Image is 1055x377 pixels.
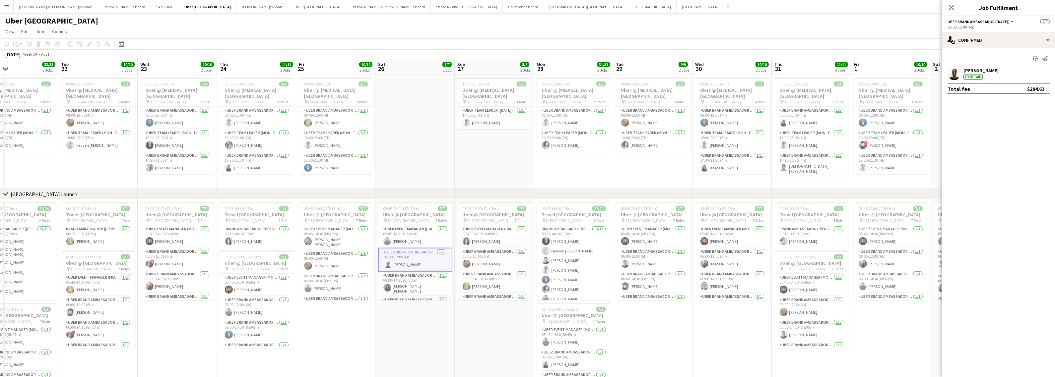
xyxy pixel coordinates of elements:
[121,254,130,259] span: 7/7
[676,206,685,211] span: 7/7
[39,99,51,104] span: 2 Roles
[220,202,294,248] div: 00:15-00:30 (15m)1/1Travel [GEOGRAPHIC_DATA] [GEOGRAPHIC_DATA]1 RoleBrand Ambassador ([PERSON_NAM...
[140,225,215,248] app-card-role: UBER Event Manager (Mon - Fri)1/105:45-14:30 (8h45m)[PERSON_NAME]
[457,270,532,293] app-card-role: UBER Brand Ambassador ([DATE])1/106:00-14:30 (8h30m)[PERSON_NAME]
[299,212,373,218] h3: Uber @ [GEOGRAPHIC_DATA]
[774,319,849,341] app-card-role: UBER Brand Ambassador ([PERSON_NAME])1/106:00-14:30 (8h30m)[PERSON_NAME]
[140,202,215,300] app-job-card: 05:45-23:00 (17h15m)7/7Uber @ [GEOGRAPHIC_DATA] T1 [GEOGRAPHIC_DATA]7 RolesUBER Event Manager (Mo...
[616,293,690,315] app-card-role: UBER Brand Ambassador ([PERSON_NAME])1/107:00-13:00 (6h)
[299,129,373,152] app-card-role: Uber Team Leader (Mon - Fri)1/116:00-23:00 (7h)[PERSON_NAME]
[517,99,526,104] span: 1 Role
[774,274,849,296] app-card-role: UBER Event Manager (Mon - Fri)1/105:45-14:30 (8h45m)[PERSON_NAME]
[150,99,186,104] span: [GEOGRAPHIC_DATA]
[289,0,346,13] button: UBER [GEOGRAPHIC_DATA]
[863,218,905,223] span: T1 [GEOGRAPHIC_DATA]
[753,99,764,104] span: 3 Roles
[695,87,769,99] h3: Uber @ [MEDICAL_DATA][GEOGRAPHIC_DATA]
[780,81,809,86] span: 08:00-23:00 (15h)
[594,99,606,104] span: 2 Roles
[457,107,532,129] app-card-role: Uber Team Leader ([DATE])1/117:00-23:00 (6h)[PERSON_NAME]
[61,202,135,248] div: 00:15-00:30 (15m)1/1Travel [GEOGRAPHIC_DATA] [GEOGRAPHIC_DATA]1 RoleBrand Ambassador ([PERSON_NAM...
[71,218,107,223] span: [GEOGRAPHIC_DATA]
[780,254,816,259] span: 05:45-23:00 (17h15m)
[14,0,98,13] button: [PERSON_NAME] & [PERSON_NAME]'s Board
[66,81,95,86] span: 08:00-23:00 (15h)
[774,78,849,176] app-job-card: 08:00-23:00 (15h)3/3Uber @ [MEDICAL_DATA][GEOGRAPHIC_DATA] [GEOGRAPHIC_DATA]3 RolesUBER Brand Amb...
[229,266,271,271] span: T1 [GEOGRAPHIC_DATA]
[19,27,32,36] a: Edit
[304,81,333,86] span: 08:00-23:00 (15h)
[913,206,923,211] span: 7/7
[854,87,928,99] h3: Uber @ [MEDICAL_DATA][GEOGRAPHIC_DATA]
[61,319,135,341] app-card-role: UBER Brand Ambassador ([PERSON_NAME])1/106:00-14:30 (8h30m)![PERSON_NAME]
[774,225,849,248] app-card-role: Brand Ambassador ([PERSON_NAME])1/100:15-00:30 (15m)[PERSON_NAME]
[61,78,135,152] app-job-card: 08:00-23:00 (15h)2/2Uber @ [MEDICAL_DATA][GEOGRAPHIC_DATA] [GEOGRAPHIC_DATA]2 RolesUBER Brand Amb...
[913,81,923,86] span: 3/3
[388,218,429,223] span: T1 [GEOGRAPHIC_DATA]
[220,152,294,174] app-card-role: UBER Brand Ambassador ([PERSON_NAME])1/117:30-21:30 (4h)[PERSON_NAME]
[774,260,849,266] h3: Uber @ [GEOGRAPHIC_DATA]
[674,218,685,223] span: 7 Roles
[220,225,294,248] app-card-role: Brand Ambassador ([PERSON_NAME])1/100:15-00:30 (15m)[PERSON_NAME]
[359,81,368,86] span: 3/3
[780,206,810,211] span: 00:15-00:30 (15m)
[854,107,928,129] app-card-role: UBER Brand Ambassador ([PERSON_NAME])1/108:00-12:00 (4h)[PERSON_NAME]
[119,99,130,104] span: 2 Roles
[151,0,179,13] button: SAMSUNG
[378,202,452,300] app-job-card: 05:45-23:00 (17h15m)7/7Uber @ [GEOGRAPHIC_DATA] T1 [GEOGRAPHIC_DATA]7 RolesUBER Event Manager ([D...
[220,78,294,174] app-job-card: 08:00-23:00 (15h)3/3Uber @ [MEDICAL_DATA][GEOGRAPHIC_DATA] [GEOGRAPHIC_DATA]3 RolesUBER Brand Amb...
[700,206,737,211] span: 05:45-23:00 (17h15m)
[359,206,368,211] span: 7/7
[677,0,724,13] button: [GEOGRAPHIC_DATA]
[200,81,209,86] span: 3/3
[61,87,135,99] h3: Uber @ [MEDICAL_DATA][GEOGRAPHIC_DATA]
[140,248,215,270] app-card-role: UBER Brand Ambassador ([PERSON_NAME])1/106:00-12:00 (6h)![PERSON_NAME]
[308,99,345,104] span: [GEOGRAPHIC_DATA]
[537,202,611,300] div: 00:15-00:30 (15m)22/22Travel [GEOGRAPHIC_DATA] [GEOGRAPHIC_DATA]2 RolesBrand Ambassador ([PERSON_...
[517,206,526,211] span: 7/7
[457,293,532,315] app-card-role: UBER Brand Ambassador ([DATE])1/108:30-14:30 (6h)
[140,129,215,152] app-card-role: Uber Team Leader (Mon - Fri)1/116:00-23:00 (7h)[PERSON_NAME]
[467,99,503,104] span: [GEOGRAPHIC_DATA]
[854,129,928,152] app-card-role: Uber Team Leader (Mon - Fri)1/116:00-23:00 (7h)![PERSON_NAME]
[378,212,452,218] h3: Uber @ [GEOGRAPHIC_DATA]
[119,266,130,271] span: 7 Roles
[695,293,769,315] app-card-role: UBER Brand Ambassador ([PERSON_NAME])1/107:00-13:00 (6h)
[41,81,51,86] span: 2/2
[71,99,107,104] span: [GEOGRAPHIC_DATA]
[594,319,606,324] span: 7 Roles
[140,152,215,174] app-card-role: UBER Brand Ambassador ([PERSON_NAME])1/117:30-21:30 (4h)[PERSON_NAME]
[140,293,215,315] app-card-role: UBER Brand Ambassador ([PERSON_NAME])1/107:00-13:00 (6h)
[198,99,209,104] span: 3 Roles
[621,81,650,86] span: 08:00-23:00 (15h)
[784,218,821,223] span: [GEOGRAPHIC_DATA]
[948,19,1015,24] button: UBER Brand Ambassador ([DATE])
[457,212,532,218] h3: Uber @ [GEOGRAPHIC_DATA]
[537,212,611,218] h3: Travel [GEOGRAPHIC_DATA]
[140,78,215,174] div: 08:00-23:00 (15h)3/3Uber @ [MEDICAL_DATA][GEOGRAPHIC_DATA] [GEOGRAPHIC_DATA]3 RolesUBER Brand Amb...
[61,296,135,319] app-card-role: UBER Brand Ambassador ([PERSON_NAME])1/106:00-12:00 (6h)[PERSON_NAME]
[544,0,629,13] button: [GEOGRAPHIC_DATA]/[GEOGRAPHIC_DATA]
[463,206,499,211] span: 05:45-23:00 (17h15m)
[933,225,1007,248] app-card-role: UBER Event Manager ([DATE])1/105:45-14:30 (8h45m)[PERSON_NAME]
[151,260,155,264] span: !
[179,0,236,13] button: Uber [GEOGRAPHIC_DATA]
[596,307,606,312] span: 7/7
[52,28,67,34] span: Comms
[378,248,452,272] app-card-role: UBER Brand Ambassador ([DATE])1/106:00-12:00 (6h)[PERSON_NAME]
[626,218,667,223] span: T1 [GEOGRAPHIC_DATA]
[200,206,209,211] span: 7/7
[695,225,769,248] app-card-role: UBER Event Manager (Mon - Fri)1/105:45-14:30 (8h45m)[PERSON_NAME]
[854,78,928,174] div: 08:00-23:00 (15h)3/3Uber @ [MEDICAL_DATA][GEOGRAPHIC_DATA] [GEOGRAPHIC_DATA]3 RolesUBER Brand Amb...
[854,212,928,218] h3: Uber @ [GEOGRAPHIC_DATA]
[225,254,261,259] span: 05:45-23:00 (17h15m)
[774,202,849,248] app-job-card: 00:15-00:30 (15m)1/1Travel [GEOGRAPHIC_DATA] [GEOGRAPHIC_DATA]1 RoleBrand Ambassador ([PERSON_NAM...
[304,206,341,211] span: 05:45-23:00 (17h15m)
[616,248,690,270] app-card-role: UBER Brand Ambassador ([PERSON_NAME])1/106:00-12:00 (6h)[PERSON_NAME]
[3,27,17,36] a: View
[774,250,849,349] app-job-card: 05:45-23:00 (17h15m)7/7Uber @ [GEOGRAPHIC_DATA] T1 [GEOGRAPHIC_DATA]7 RolesUBER Event Manager (Mo...
[626,99,662,104] span: [GEOGRAPHIC_DATA]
